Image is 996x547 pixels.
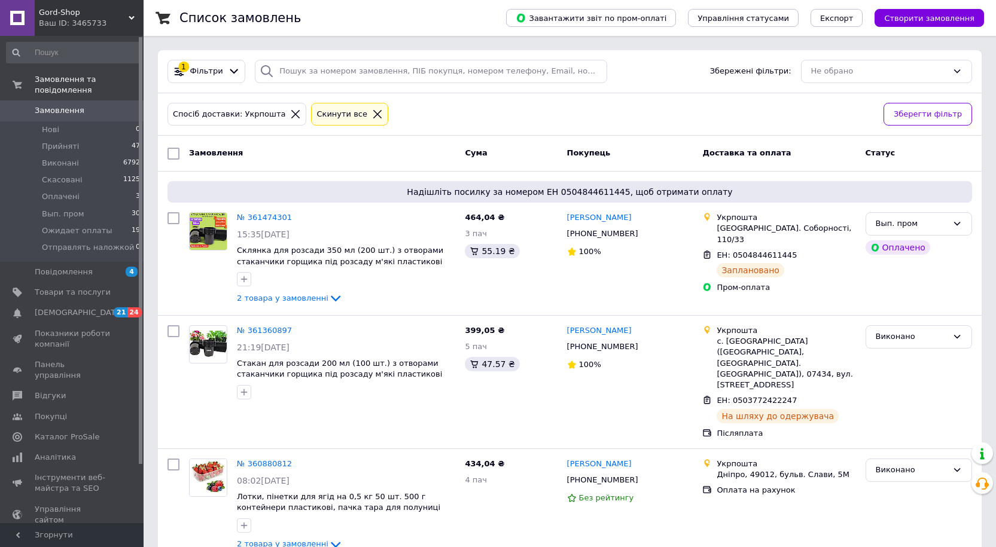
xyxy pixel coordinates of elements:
[717,282,855,293] div: Пром-оплата
[237,359,442,390] span: Стакан для розсади 200 мл (100 шт.) з отворами стаканчики горщика під розсаду м'які пластикові ро...
[255,60,607,83] input: Пошук за номером замовлення, ПІБ покупця, номером телефону, Email, номером накладної
[717,263,784,277] div: Заплановано
[688,9,799,27] button: Управління статусами
[126,267,138,277] span: 4
[717,336,855,390] div: с. [GEOGRAPHIC_DATA] ([GEOGRAPHIC_DATA], [GEOGRAPHIC_DATA]. [GEOGRAPHIC_DATA]), 07434, вул. [STRE...
[465,326,504,335] span: 399,05 ₴
[811,9,863,27] button: Експорт
[717,428,855,439] div: Післяплата
[811,65,948,78] div: Не обрано
[170,108,288,121] div: Спосіб доставки: Укрпошта
[35,390,66,401] span: Відгуки
[717,485,855,496] div: Оплата на рахунок
[876,464,948,476] div: Виконано
[863,13,984,22] a: Створити замовлення
[717,250,797,259] span: ЕН: 0504844611445
[717,223,855,245] div: [GEOGRAPHIC_DATA]. Соборності, 110/33
[132,225,140,236] span: 19
[875,9,984,27] button: Створити замовлення
[136,191,140,202] span: 3
[465,148,487,157] span: Cума
[189,148,243,157] span: Замовлення
[465,357,519,371] div: 47.57 ₴
[35,504,111,525] span: Управління сайтом
[136,124,140,135] span: 0
[237,246,443,277] a: Склянка для розсади 350 мл (200 шт.) з отворами стаканчики горщика під розсаду м'які пластикові р...
[178,62,189,72] div: 1
[567,459,632,470] a: [PERSON_NAME]
[42,209,84,219] span: Вып. пром
[35,267,93,277] span: Повідомлення
[465,459,504,468] span: 434,04 ₴
[717,459,855,469] div: Укрпошта
[702,148,791,157] span: Доставка та оплата
[565,339,641,355] div: [PHONE_NUMBER]
[35,472,111,494] span: Інструменти веб-майстра та SEO
[189,212,227,250] a: Фото товару
[35,359,111,381] span: Панель управління
[172,186,967,198] span: Надішліть посилку за номером ЕН 0504844611445, щоб отримати оплату
[39,7,129,18] span: Gord-Shop
[894,108,962,121] span: Зберегти фільтр
[190,213,227,250] img: Фото товару
[114,307,127,317] span: 21
[237,294,328,302] span: 2 товара у замовленні
[42,141,79,152] span: Прийняті
[136,242,140,253] span: 0
[237,230,290,239] span: 15:35[DATE]
[190,331,227,359] img: Фото товару
[820,14,854,23] span: Експорт
[579,247,601,256] span: 100%
[237,459,292,468] a: № 360880812
[516,13,666,23] span: Завантажити звіт по пром-оплаті
[565,472,641,488] div: [PHONE_NUMBER]
[237,343,290,352] span: 21:19[DATE]
[465,475,487,484] span: 4 пач
[506,9,676,27] button: Завантажити звіт по пром-оплаті
[179,11,301,25] h1: Список замовлень
[697,14,789,23] span: Управління статусами
[42,158,79,169] span: Виконані
[465,213,504,222] span: 464,04 ₴
[717,325,855,336] div: Укрпошта
[190,459,227,496] img: Фото товару
[42,124,59,135] span: Нові
[190,66,223,77] span: Фільтри
[123,158,140,169] span: 6792
[127,307,141,317] span: 24
[237,213,292,222] a: № 361474301
[884,103,972,126] button: Зберегти фільтр
[717,469,855,480] div: Дніпро, 49012, бульв. Слави, 5М
[567,212,632,224] a: [PERSON_NAME]
[35,432,99,442] span: Каталог ProSale
[567,325,632,337] a: [PERSON_NAME]
[866,148,896,157] span: Статус
[237,326,292,335] a: № 361360897
[717,396,797,405] span: ЕН: 0503772422247
[717,212,855,223] div: Укрпошта
[123,175,140,185] span: 1125
[884,14,974,23] span: Створити замовлення
[132,209,140,219] span: 30
[237,294,343,302] a: 2 товара у замовленні
[314,108,370,121] div: Cкинути все
[579,493,634,502] span: Без рейтингу
[710,66,791,77] span: Збережені фільтри:
[567,148,611,157] span: Покупець
[189,459,227,497] a: Фото товару
[35,411,67,422] span: Покупці
[6,42,141,63] input: Пошук
[42,225,112,236] span: Ожидает оплаты
[35,74,144,96] span: Замовлення та повідомлення
[866,240,930,255] div: Оплачено
[42,242,134,253] span: Отправлять наложкой
[876,218,948,230] div: Вып. пром
[237,476,290,485] span: 08:02[DATE]
[565,226,641,242] div: [PHONE_NUMBER]
[717,409,839,423] div: На шляху до одержувача
[132,141,140,152] span: 47
[35,287,111,298] span: Товари та послуги
[42,191,80,202] span: Оплачені
[237,492,440,523] a: Лотки, пінетки для ягід на 0,5 кг 50 шт. 500 г контейнери пластикові, пачка тара для полуниці мал...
